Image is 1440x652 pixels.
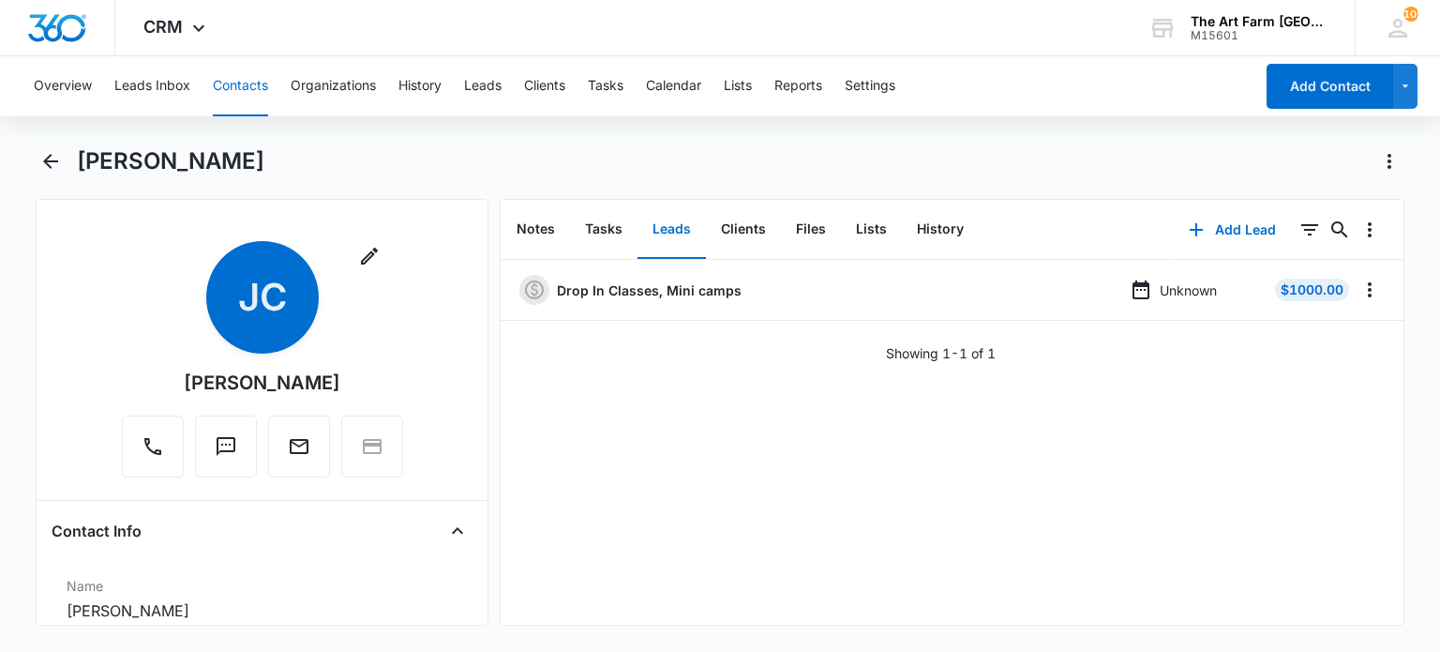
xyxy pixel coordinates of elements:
button: Contacts [213,56,268,116]
p: Unknown [1160,281,1217,300]
h4: Contact Info [52,520,142,542]
span: JC [206,241,319,354]
button: Lists [841,201,902,259]
h1: [PERSON_NAME] [77,147,264,175]
button: Organizations [291,56,376,116]
span: 105 [1403,7,1418,22]
button: Tasks [570,201,637,259]
button: Leads [464,56,502,116]
button: Calendar [646,56,701,116]
a: Text [195,445,257,461]
button: Back [36,146,65,176]
button: Search... [1325,215,1355,245]
div: account id [1191,29,1327,42]
button: Notes [502,201,570,259]
button: Files [781,201,841,259]
button: Call [122,416,184,478]
button: Actions [1374,146,1404,176]
button: Overflow Menu [1355,275,1385,305]
button: Close [442,516,472,546]
button: Leads [637,201,706,259]
a: Drop In Classes, Mini camps [557,281,742,300]
button: Filters [1295,215,1325,245]
div: $1000.00 [1275,279,1349,301]
button: Overview [34,56,92,116]
label: Name [67,576,457,596]
div: [PERSON_NAME] [184,369,340,397]
div: Name[PERSON_NAME] [52,569,472,630]
button: Lists [724,56,752,116]
button: Clients [706,201,781,259]
button: Overflow Menu [1355,215,1385,245]
button: Email [268,416,330,478]
dd: [PERSON_NAME] [67,599,457,622]
button: History [398,56,442,116]
span: CRM [143,17,183,37]
a: Call [122,445,184,461]
button: Text [195,416,257,478]
button: Settings [845,56,895,116]
button: Clients [524,56,565,116]
button: Add Lead [1170,207,1295,252]
a: Email [268,445,330,461]
div: notifications count [1403,7,1418,22]
button: History [902,201,979,259]
div: account name [1191,14,1327,29]
button: Reports [774,56,822,116]
button: Add Contact [1267,64,1393,109]
p: Showing 1-1 of 1 [886,343,996,363]
button: Leads Inbox [114,56,190,116]
button: Tasks [588,56,623,116]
